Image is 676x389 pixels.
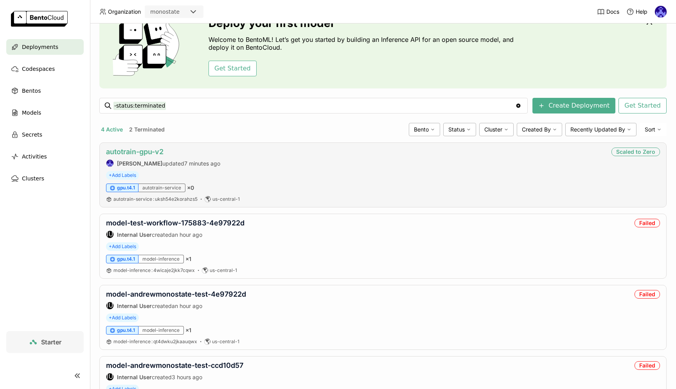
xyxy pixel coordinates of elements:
strong: Internal User [117,374,152,380]
span: : [151,339,153,344]
span: model-inference 4wicaje2jkk7cqwx [113,267,195,273]
div: autotrain-service [138,184,185,192]
div: Help [626,8,647,16]
div: IU [106,373,113,380]
button: Get Started [618,98,667,113]
span: 7 minutes ago [184,160,220,167]
strong: Internal User [117,303,152,309]
a: model-test-workflow-175883-4e97922d [106,219,245,227]
span: Starter [41,338,61,346]
span: Bento [414,126,429,133]
strong: Internal User [117,231,152,238]
button: 4 Active [99,124,124,135]
span: gpu.t4.1 [117,327,135,333]
button: 2 Terminated [128,124,166,135]
span: model-inference qt4dwku2jkaauqwx [113,339,197,344]
span: Created By [522,126,551,133]
input: Search [113,99,515,112]
div: Internal User [106,302,114,310]
span: × 0 [187,184,194,191]
a: model-inference:qt4dwku2jkaauqwx [113,339,197,345]
div: created [106,373,243,381]
a: Docs [597,8,619,16]
img: Andrew correa [106,160,113,167]
span: Models [22,108,41,117]
div: IU [106,302,113,309]
div: Internal User [106,231,114,238]
div: Created By [517,123,562,136]
div: model-inference [138,326,184,335]
div: Bento [409,123,440,136]
img: cover onboarding [106,17,190,76]
div: Cluster [479,123,514,136]
div: Scaled to Zero [611,148,660,156]
div: Failed [635,219,660,227]
a: autotrain-gpu-v2 [106,148,164,156]
div: IU [106,231,113,238]
a: Codespaces [6,61,84,77]
span: gpu.t4.1 [117,185,135,191]
img: logo [11,11,68,27]
a: Clusters [6,171,84,186]
a: Secrets [6,127,84,142]
div: monostate [150,8,180,16]
div: Status [443,123,476,136]
div: updated [106,159,220,167]
a: autotrain-service:uksh54e2korahzs5 [113,196,198,202]
button: Create Deployment [532,98,615,113]
span: Recently Updated By [570,126,625,133]
a: Starter [6,331,84,353]
strong: [PERSON_NAME] [117,160,162,167]
span: us-central-1 [212,339,239,345]
span: Clusters [22,174,44,183]
span: × 1 [185,256,191,263]
span: +Add Labels [106,171,139,180]
a: model-inference:4wicaje2jkk7cqwx [113,267,195,274]
input: Selected monostate. [180,8,181,16]
a: Deployments [6,39,84,55]
a: model-andrewmonostate-test-ccd10d57 [106,361,243,369]
p: Welcome to BentoML! Let’s get you started by building an Inference API for an open source model, ... [209,36,518,51]
span: 3 hours ago [172,374,202,380]
span: Codespaces [22,64,55,74]
div: Failed [635,290,660,299]
div: created [106,302,246,310]
span: Docs [606,8,619,15]
button: Get Started [209,61,257,76]
h3: Deploy your first model [209,17,518,29]
svg: Clear value [515,103,521,109]
span: Organization [108,8,141,15]
div: Failed [635,361,660,370]
a: Models [6,105,84,121]
div: Recently Updated By [565,123,636,136]
span: Cluster [484,126,502,133]
span: Sort [645,126,655,133]
div: Sort [640,123,667,136]
div: model-inference [138,255,184,263]
span: autotrain-service uksh54e2korahzs5 [113,196,198,202]
span: : [151,267,153,273]
span: Activities [22,152,47,161]
span: Bentos [22,86,41,95]
div: created [106,231,245,238]
img: Andrew correa [655,6,667,18]
div: Internal User [106,373,114,381]
span: Status [448,126,465,133]
span: an hour ago [172,231,202,238]
span: gpu.t4.1 [117,256,135,262]
span: us-central-1 [212,196,240,202]
span: +Add Labels [106,242,139,251]
span: : [153,196,154,202]
span: × 1 [185,327,191,334]
a: Bentos [6,83,84,99]
span: Help [636,8,647,15]
span: Secrets [22,130,42,139]
span: an hour ago [172,303,202,309]
span: us-central-1 [210,267,237,274]
span: Deployments [22,42,58,52]
a: model-andrewmonostate-test-4e97922d [106,290,246,298]
span: +Add Labels [106,313,139,322]
a: Activities [6,149,84,164]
